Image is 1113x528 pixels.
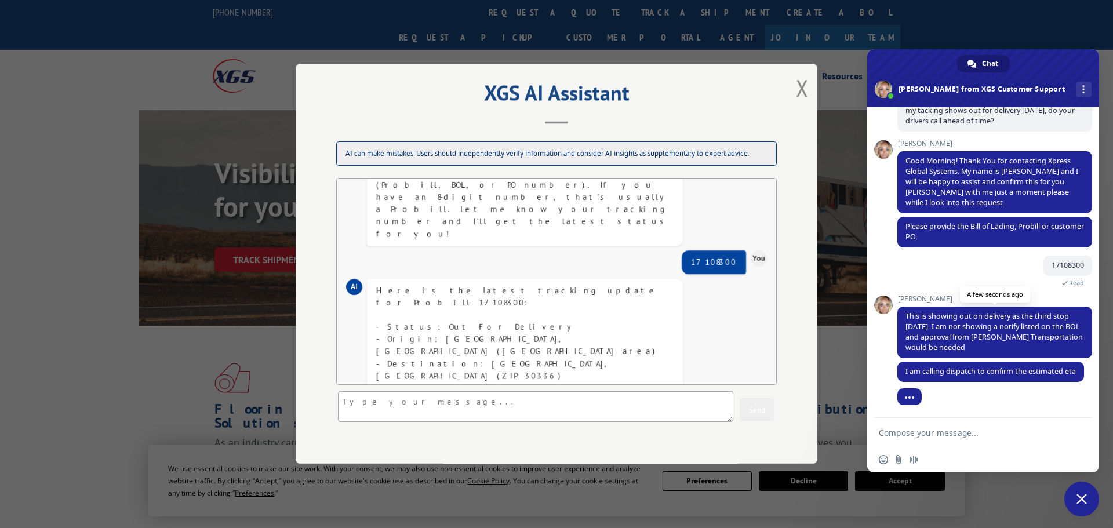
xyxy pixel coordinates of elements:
span: Chat [982,55,998,72]
span: I am calling dispatch to confirm the estimated eta [905,366,1076,376]
div: More channels [1076,82,1092,97]
div: Chat [957,55,1010,72]
span: [PERSON_NAME] [897,140,1092,148]
div: To provide a tracking update, please share your tracking number (Probill, BOL, or PO number). If ... [376,155,674,240]
div: 17108300 [691,256,737,268]
button: Close modal [796,72,809,103]
span: 17108300 [1052,260,1084,270]
div: Here is the latest tracking update for Probill 17108300: - Status: Out For Delivery - Origin: [GE... [376,285,674,504]
span: This is showing out on delivery as the third stop [DATE]. I am not showing a notify listed on the... [905,311,1083,352]
textarea: Compose your message... [879,428,1062,438]
span: Send a file [894,455,903,464]
button: Send [740,399,774,422]
div: AI can make mistakes. Users should independently verify information and consider AI insights as s... [336,142,777,166]
div: Close chat [1064,482,1099,516]
div: You [751,250,767,267]
h2: XGS AI Assistant [325,85,788,107]
div: AI [346,279,362,295]
span: Please provide the Bill of Lading, Probill or customer PO. [905,221,1084,242]
span: Good Morning! Thank You for contacting Xpress Global Systems. My name is [PERSON_NAME] and I will... [905,156,1078,207]
span: [PERSON_NAME] [897,295,1092,303]
span: Audio message [909,455,918,464]
span: my tacking shows out for delivery [DATE], do your drivers call ahead of time? [905,105,1075,126]
span: Read [1069,279,1084,287]
span: Insert an emoji [879,455,888,464]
